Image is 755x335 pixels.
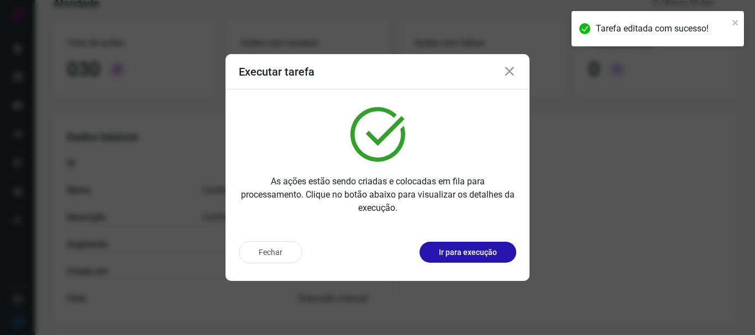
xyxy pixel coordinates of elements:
[239,175,516,215] p: As ações estão sendo criadas e colocadas em fila para processamento. Clique no botão abaixo para ...
[732,15,740,29] button: close
[239,241,302,263] button: Fechar
[439,247,497,258] p: Ir para execução
[239,65,314,78] h3: Executar tarefa
[350,107,405,162] img: verified.svg
[596,22,728,35] div: Tarefa editada com sucesso!
[420,242,516,263] button: Ir para execução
